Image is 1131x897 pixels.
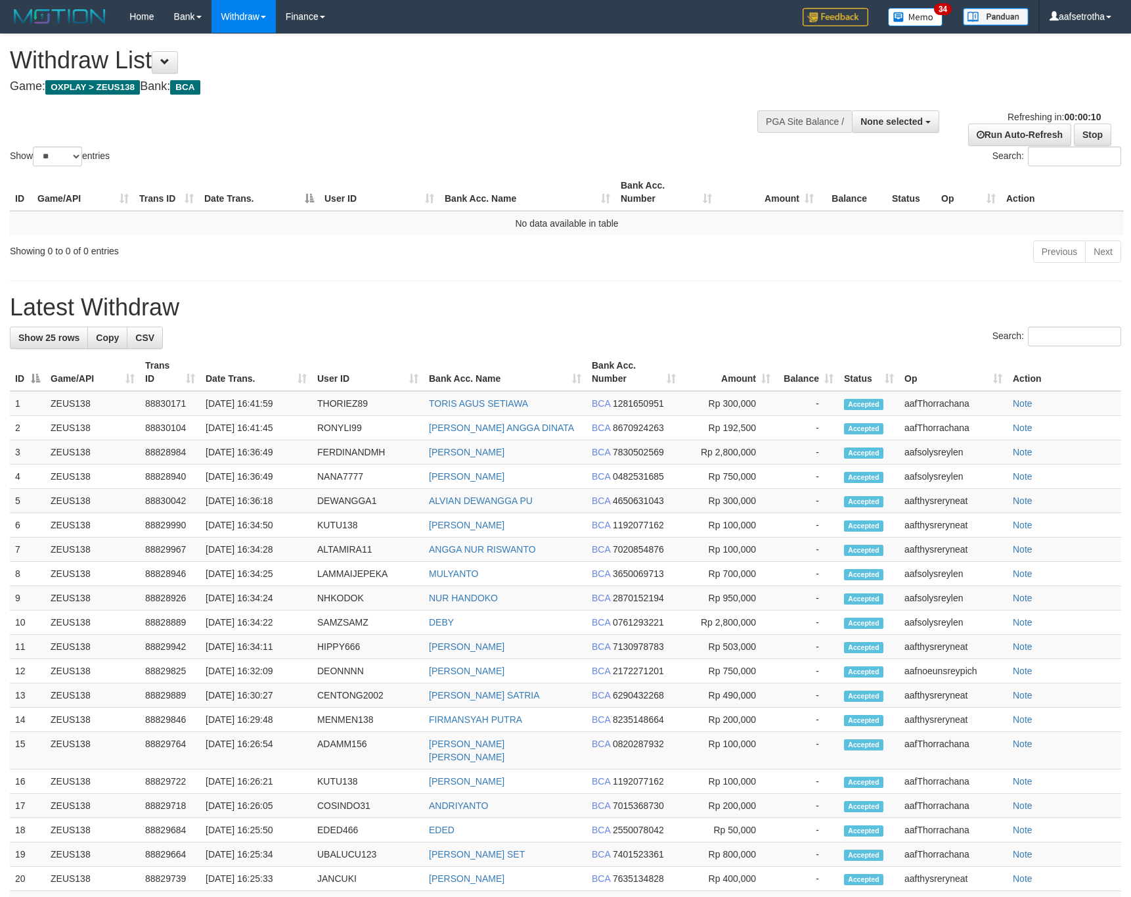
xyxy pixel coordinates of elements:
[200,354,312,391] th: Date Trans.: activate to sort column ascending
[10,708,45,732] td: 14
[592,617,610,628] span: BCA
[10,770,45,794] td: 16
[45,610,140,635] td: ZEUS138
[717,173,819,211] th: Amount: activate to sort column ascending
[140,465,200,489] td: 88828940
[899,440,1008,465] td: aafsolysreylen
[1013,520,1032,530] a: Note
[1001,173,1124,211] th: Action
[312,354,424,391] th: User ID: activate to sort column ascending
[844,825,883,837] span: Accepted
[312,489,424,513] td: DEWANGGA1
[1074,124,1111,146] a: Stop
[681,538,776,562] td: Rp 100,000
[613,495,664,506] span: Copy 4650631043 to clipboard
[45,354,140,391] th: Game/API: activate to sort column ascending
[45,683,140,708] td: ZEUS138
[844,472,883,483] span: Accepted
[613,617,664,628] span: Copy 0761293221 to clipboard
[32,173,134,211] th: Game/API: activate to sort column ascending
[613,739,664,749] span: Copy 0820287932 to clipboard
[681,416,776,440] td: Rp 192,500
[45,708,140,732] td: ZEUS138
[587,354,681,391] th: Bank Acc. Number: activate to sort column ascending
[681,818,776,842] td: Rp 50,000
[45,465,140,489] td: ZEUS138
[681,610,776,635] td: Rp 2,800,000
[613,447,664,457] span: Copy 7830502569 to clipboard
[1013,666,1032,676] a: Note
[844,666,883,678] span: Accepted
[592,593,610,603] span: BCA
[312,562,424,586] td: LAMMAIJEPEKA
[1013,593,1032,603] a: Note
[899,610,1008,635] td: aafsolysreylen
[681,708,776,732] td: Rp 200,000
[844,618,883,629] span: Accepted
[592,520,610,530] span: BCA
[899,818,1008,842] td: aafThorrachana
[429,800,489,811] a: ANDRIYANTO
[10,610,45,635] td: 10
[429,471,504,482] a: [PERSON_NAME]
[10,391,45,416] td: 1
[899,354,1008,391] th: Op: activate to sort column ascending
[839,354,899,391] th: Status: activate to sort column ascending
[10,7,110,26] img: MOTION_logo.png
[140,732,200,770] td: 88829764
[429,739,504,762] a: [PERSON_NAME] [PERSON_NAME]
[45,732,140,770] td: ZEUS138
[135,333,154,343] span: CSV
[844,496,883,507] span: Accepted
[429,690,540,701] a: [PERSON_NAME] SATRIA
[592,447,610,457] span: BCA
[899,794,1008,818] td: aafThorrachana
[936,173,1001,211] th: Op: activate to sort column ascending
[10,80,741,93] h4: Game: Bank:
[312,708,424,732] td: MENMEN138
[140,842,200,867] td: 88829664
[45,818,140,842] td: ZEUS138
[10,416,45,440] td: 2
[312,659,424,683] td: DEONNNN
[312,610,424,635] td: SAMZSAMZ
[424,354,587,391] th: Bank Acc. Name: activate to sort column ascending
[899,586,1008,610] td: aafsolysreylen
[844,593,883,605] span: Accepted
[10,794,45,818] td: 17
[140,610,200,635] td: 88828889
[613,568,664,579] span: Copy 3650069713 to clipboard
[10,659,45,683] td: 12
[592,666,610,676] span: BCA
[899,635,1008,659] td: aafthysreryneat
[1008,354,1121,391] th: Action
[10,294,1121,321] h1: Latest Withdraw
[439,173,615,211] th: Bank Acc. Name: activate to sort column ascending
[1013,447,1032,457] a: Note
[312,770,424,794] td: KUTU138
[140,354,200,391] th: Trans ID: activate to sort column ascending
[200,465,312,489] td: [DATE] 16:36:49
[681,659,776,683] td: Rp 750,000
[887,173,936,211] th: Status
[592,423,610,433] span: BCA
[429,593,498,603] a: NUR HANDOKO
[992,147,1121,166] label: Search:
[200,513,312,538] td: [DATE] 16:34:50
[429,447,504,457] a: [PERSON_NAME]
[1013,714,1032,725] a: Note
[934,3,952,15] span: 34
[592,544,610,555] span: BCA
[10,635,45,659] td: 11
[776,586,839,610] td: -
[852,110,939,133] button: None selected
[312,391,424,416] td: THORIEZ89
[681,354,776,391] th: Amount: activate to sort column ascending
[592,495,610,506] span: BCA
[613,471,664,482] span: Copy 0482531685 to clipboard
[429,776,504,787] a: [PERSON_NAME]
[312,538,424,562] td: ALTAMIRA11
[776,659,839,683] td: -
[200,635,312,659] td: [DATE] 16:34:11
[1013,873,1032,884] a: Note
